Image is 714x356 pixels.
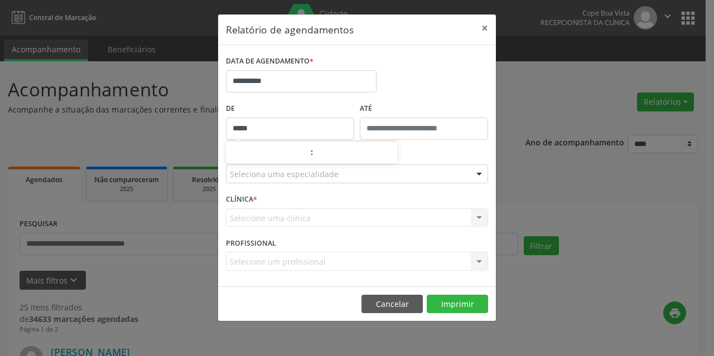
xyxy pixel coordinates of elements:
[226,235,276,252] label: PROFISSIONAL
[474,14,496,42] button: Close
[226,191,257,208] label: CLÍNICA
[226,142,310,164] input: Hour
[226,53,313,70] label: DATA DE AGENDAMENTO
[427,295,488,314] button: Imprimir
[360,100,488,118] label: ATÉ
[226,100,354,118] label: De
[313,142,398,164] input: Minute
[226,22,354,37] h5: Relatório de agendamentos
[230,168,339,180] span: Seleciona uma especialidade
[361,295,423,314] button: Cancelar
[310,141,313,163] span: :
